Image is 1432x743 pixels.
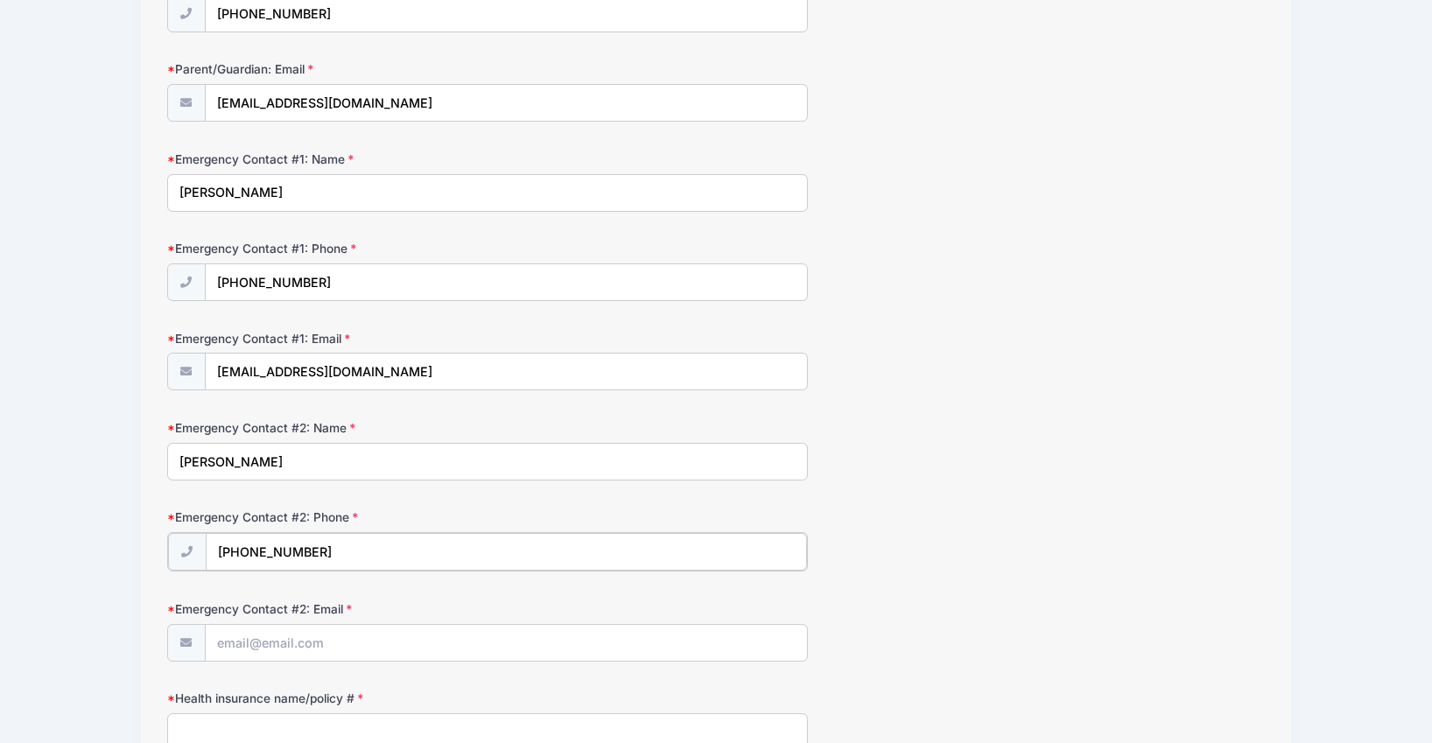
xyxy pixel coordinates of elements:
[167,690,533,707] label: Health insurance name/policy #
[167,330,533,347] label: Emergency Contact #1: Email
[167,60,533,78] label: Parent/Guardian: Email
[206,533,807,571] input: (xxx) xxx-xxxx
[205,353,808,390] input: email@email.com
[205,624,808,662] input: email@email.com
[167,240,533,257] label: Emergency Contact #1: Phone
[205,263,808,301] input: (xxx) xxx-xxxx
[167,600,533,618] label: Emergency Contact #2: Email
[167,151,533,168] label: Emergency Contact #1: Name
[167,419,533,437] label: Emergency Contact #2: Name
[167,508,533,526] label: Emergency Contact #2: Phone
[205,84,808,122] input: email@email.com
